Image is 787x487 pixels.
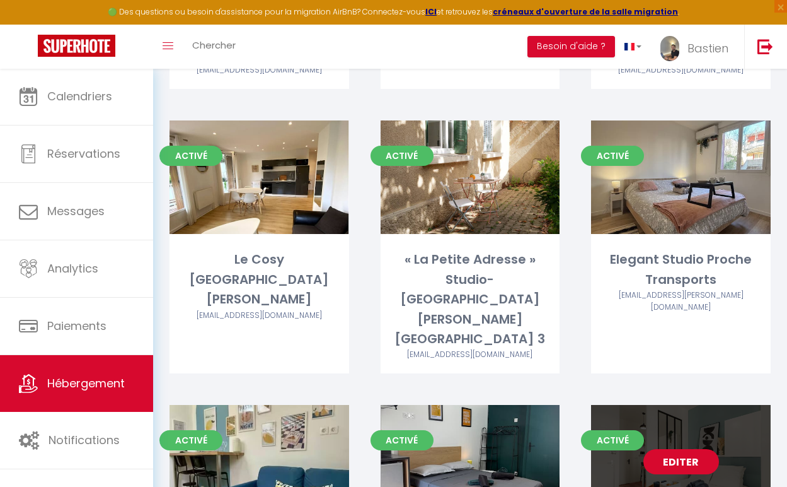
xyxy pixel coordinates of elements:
img: ... [660,36,679,61]
button: Besoin d'aide ? [527,36,615,57]
span: Paiements [47,318,106,334]
button: Ouvrir le widget de chat LiveChat [10,5,48,43]
div: Airbnb [381,349,560,361]
div: Airbnb [591,290,771,314]
img: Super Booking [38,35,115,57]
div: Airbnb [591,64,771,76]
span: Activé [159,430,222,450]
div: Airbnb [169,64,349,76]
div: Elegant Studio Proche Transports [591,250,771,290]
a: ... Bastien [651,25,744,69]
a: Editer [643,449,719,474]
span: Messages [47,203,105,219]
span: Chercher [192,38,236,52]
span: Activé [581,146,644,166]
span: Calendriers [47,88,112,104]
span: Hébergement [47,375,125,391]
a: ICI [425,6,437,17]
div: Airbnb [169,310,349,322]
span: Bastien [687,40,728,56]
span: Réservations [47,146,120,161]
span: Activé [371,430,434,450]
span: Activé [371,146,434,166]
div: « La Petite Adresse » Studio-[GEOGRAPHIC_DATA][PERSON_NAME][GEOGRAPHIC_DATA] 3 [381,250,560,349]
a: Chercher [183,25,245,69]
img: logout [757,38,773,54]
span: Activé [159,146,222,166]
span: Analytics [47,261,98,276]
div: Le Cosy [GEOGRAPHIC_DATA][PERSON_NAME] [169,250,349,309]
span: Notifications [49,432,120,448]
a: créneaux d'ouverture de la salle migration [493,6,678,17]
span: Activé [581,430,644,450]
